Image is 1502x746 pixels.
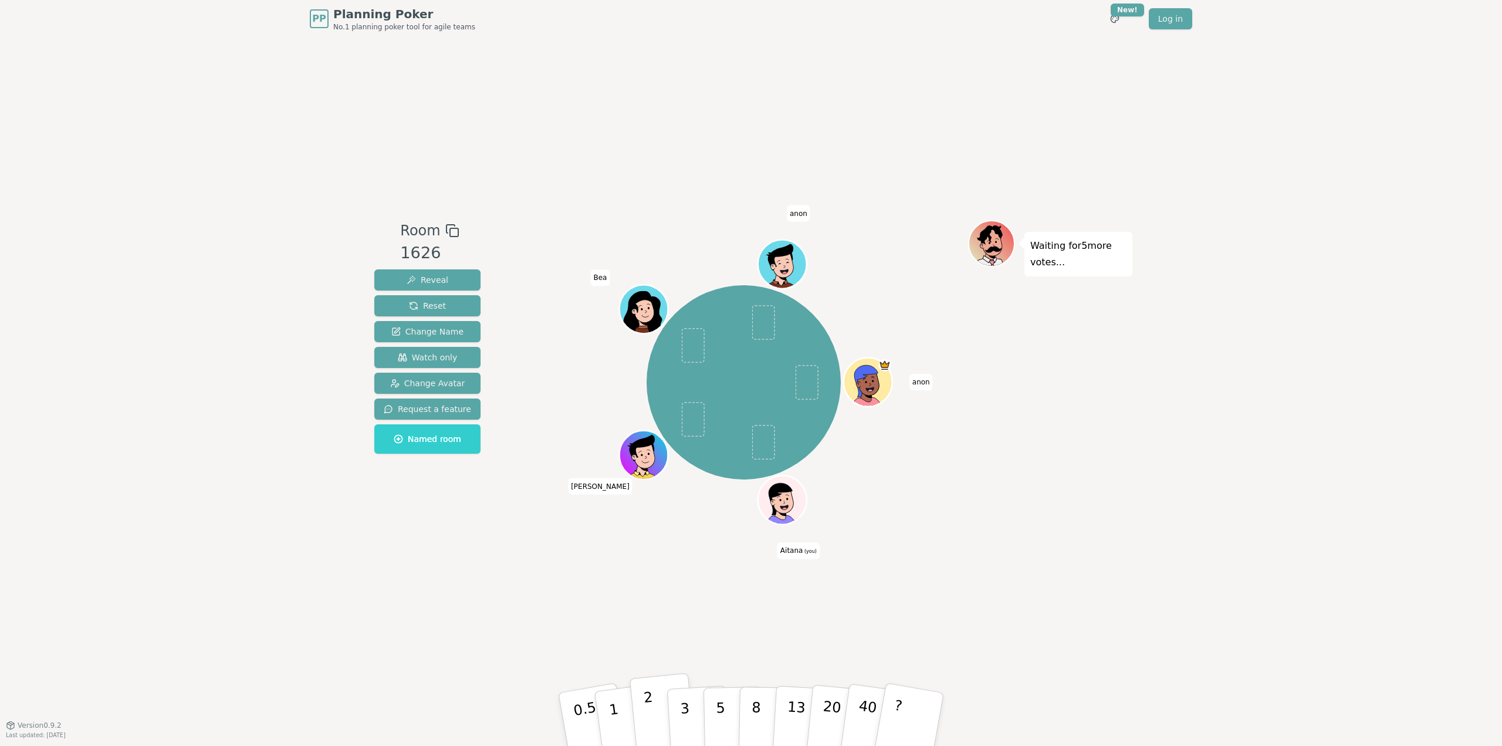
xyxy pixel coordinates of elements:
[407,274,448,286] span: Reveal
[18,721,62,730] span: Version 0.9.2
[374,269,481,291] button: Reveal
[1149,8,1192,29] a: Log in
[6,732,66,738] span: Last updated: [DATE]
[803,549,817,555] span: (you)
[374,295,481,316] button: Reset
[391,326,464,337] span: Change Name
[568,478,632,495] span: Click to change your name
[374,321,481,342] button: Change Name
[374,424,481,454] button: Named room
[777,543,820,559] span: Click to change your name
[390,377,465,389] span: Change Avatar
[384,403,471,415] span: Request a feature
[312,12,326,26] span: PP
[374,399,481,420] button: Request a feature
[398,352,458,363] span: Watch only
[374,347,481,368] button: Watch only
[1030,238,1126,271] p: Waiting for 5 more votes...
[394,433,461,445] span: Named room
[333,6,475,22] span: Planning Poker
[333,22,475,32] span: No.1 planning poker tool for agile teams
[409,300,446,312] span: Reset
[400,241,459,265] div: 1626
[400,220,440,241] span: Room
[310,6,475,32] a: PPPlanning PokerNo.1 planning poker tool for agile teams
[759,477,805,523] button: Click to change your avatar
[909,374,933,390] span: Click to change your name
[787,205,810,222] span: Click to change your name
[6,721,62,730] button: Version0.9.2
[374,373,481,394] button: Change Avatar
[590,270,610,286] span: Click to change your name
[878,359,891,372] span: anon is the host
[1111,4,1144,16] div: New!
[1104,8,1125,29] button: New!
